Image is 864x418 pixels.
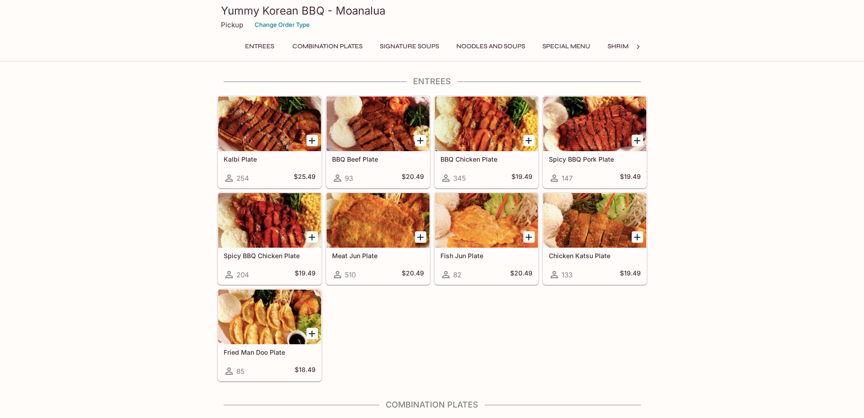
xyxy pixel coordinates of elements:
[307,135,318,146] button: Add Kalbi Plate
[221,20,243,29] p: Pickup
[332,155,424,163] h5: BBQ Beef Plate
[295,366,316,377] h5: $18.49
[415,135,426,146] button: Add BBQ Beef Plate
[224,155,316,163] h5: Kalbi Plate
[327,97,429,151] div: BBQ Beef Plate
[415,231,426,243] button: Add Meat Jun Plate
[295,269,316,280] h5: $19.49
[620,173,641,184] h5: $19.49
[236,270,249,279] span: 204
[326,193,430,285] a: Meat Jun Plate510$20.49
[218,96,322,188] a: Kalbi Plate254$25.49
[287,40,368,53] button: Combination Plates
[632,231,643,243] button: Add Chicken Katsu Plate
[549,252,641,260] h5: Chicken Katsu Plate
[603,40,668,53] button: Shrimp Combos
[345,270,356,279] span: 510
[435,96,538,188] a: BBQ Chicken Plate345$19.49
[307,231,318,243] button: Add Spicy BBQ Chicken Plate
[440,155,532,163] h5: BBQ Chicken Plate
[218,193,321,248] div: Spicy BBQ Chicken Plate
[435,193,538,285] a: Fish Jun Plate82$20.49
[236,174,249,183] span: 254
[218,290,321,344] div: Fried Man Doo Plate
[375,40,444,53] button: Signature Soups
[543,193,646,248] div: Chicken Katsu Plate
[523,135,535,146] button: Add BBQ Chicken Plate
[332,252,424,260] h5: Meat Jun Plate
[451,40,530,53] button: Noodles and Soups
[511,173,532,184] h5: $19.49
[440,252,532,260] h5: Fish Jun Plate
[402,173,424,184] h5: $20.49
[345,174,353,183] span: 93
[562,174,573,183] span: 147
[402,269,424,280] h5: $20.49
[435,97,538,151] div: BBQ Chicken Plate
[543,97,646,151] div: Spicy BBQ Pork Plate
[543,96,647,188] a: Spicy BBQ Pork Plate147$19.49
[218,97,321,151] div: Kalbi Plate
[218,289,322,381] a: Fried Man Doo Plate85$18.49
[294,173,316,184] h5: $25.49
[217,400,647,410] h4: Combination Plates
[221,4,644,18] h3: Yummy Korean BBQ - Moanalua
[543,193,647,285] a: Chicken Katsu Plate133$19.49
[510,269,532,280] h5: $20.49
[549,155,641,163] h5: Spicy BBQ Pork Plate
[435,193,538,248] div: Fish Jun Plate
[562,270,573,279] span: 133
[326,96,430,188] a: BBQ Beef Plate93$20.49
[620,269,641,280] h5: $19.49
[217,76,647,87] h4: Entrees
[251,18,314,32] button: Change Order Type
[239,40,280,53] button: Entrees
[327,193,429,248] div: Meat Jun Plate
[523,231,535,243] button: Add Fish Jun Plate
[632,135,643,146] button: Add Spicy BBQ Pork Plate
[307,328,318,339] button: Add Fried Man Doo Plate
[224,252,316,260] h5: Spicy BBQ Chicken Plate
[453,174,466,183] span: 345
[224,348,316,356] h5: Fried Man Doo Plate
[236,367,245,376] span: 85
[453,270,461,279] span: 82
[537,40,595,53] button: Special Menu
[218,193,322,285] a: Spicy BBQ Chicken Plate204$19.49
